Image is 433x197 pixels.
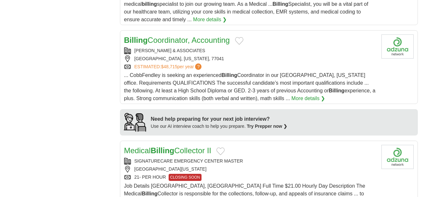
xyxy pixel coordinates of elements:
strong: Billing [142,191,158,196]
div: 21- PER HOUR [124,174,376,181]
a: MedicalBillingCollector II [124,146,212,155]
div: Need help preparing for your next job interview? [151,115,288,123]
img: Company logo [381,34,414,59]
strong: billing [142,1,157,7]
button: Add to favorite jobs [235,37,243,45]
img: Company logo [381,145,414,169]
div: [PERSON_NAME] & ASSOCIATES [124,47,376,54]
a: Try Prepper now ❯ [247,124,288,129]
span: ... CobbFendley is seeking an experienced Coordinator in our [GEOGRAPHIC_DATA], [US_STATE] office... [124,72,376,101]
span: $48,715 [161,64,177,69]
button: Add to favorite jobs [216,147,225,155]
strong: Billing [221,72,237,78]
a: More details ❯ [291,95,325,102]
div: Use our AI interview coach to help you prepare. [151,123,288,130]
div: [GEOGRAPHIC_DATA], [US_STATE], 77041 [124,55,376,62]
a: BillingCoordinator, Accounting [124,36,230,44]
strong: Billing [151,146,174,155]
span: CLOSING SOON [169,174,202,181]
a: More details ❯ [193,16,227,23]
strong: Billing [124,36,148,44]
span: ? [195,63,202,70]
strong: Billing [272,1,288,7]
a: ESTIMATED:$48,715per year? [134,63,203,70]
div: SIGNATURECARE EMERGENCY CENTER MASTER [124,158,376,164]
strong: Billing [329,88,345,93]
div: [GEOGRAPHIC_DATA][US_STATE] [124,166,376,173]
